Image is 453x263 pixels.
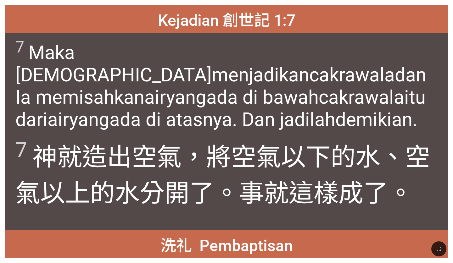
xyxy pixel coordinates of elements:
[15,137,437,209] span: 神
[15,86,426,131] wh834: ada di bawah
[109,108,417,131] wh834: ada di atasnya
[15,86,426,131] wh914: air
[388,179,413,208] wh3651: 。
[232,108,417,131] wh5921: . Dan jadilah
[335,108,417,131] wh1961: demikian
[15,86,426,131] wh7549: itu dari
[214,179,413,208] wh914: 。事就這樣成了
[15,64,426,131] wh430: menjadikan
[158,8,295,30] span: Kejadian 創世記 1:7
[15,64,426,131] wh7549: dan Ia memisahkan
[15,86,426,131] wh8478: cakrawala
[40,179,413,208] wh7549: 以上
[15,138,27,162] sup: 7
[15,86,426,131] wh4325: yang
[140,179,413,208] wh4325: 分開了
[15,143,430,208] wh6213: 空氣
[48,108,417,131] wh996: air
[69,108,417,131] wh4325: yang
[15,64,426,131] wh6213: cakrawala
[160,233,293,255] span: 洗礼 Pembaptisan
[90,179,413,208] wh5921: 的水
[15,143,430,208] wh7549: ，將空氣
[412,108,417,131] wh3651: .
[15,143,430,208] wh430: 就造出
[15,38,24,56] sup: 7
[15,38,437,131] span: Maka [DEMOGRAPHIC_DATA]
